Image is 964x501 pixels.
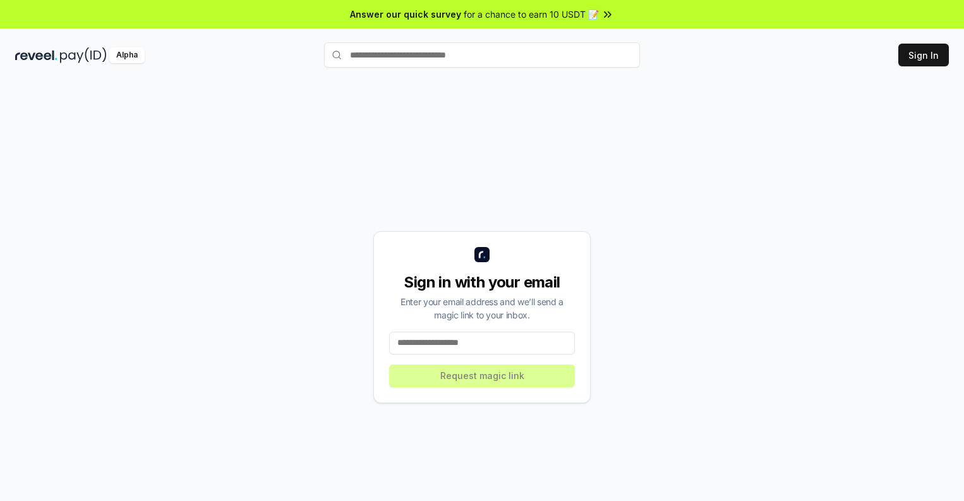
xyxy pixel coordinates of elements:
[474,247,490,262] img: logo_small
[898,44,949,66] button: Sign In
[464,8,599,21] span: for a chance to earn 10 USDT 📝
[15,47,57,63] img: reveel_dark
[389,272,575,293] div: Sign in with your email
[109,47,145,63] div: Alpha
[350,8,461,21] span: Answer our quick survey
[389,295,575,322] div: Enter your email address and we’ll send a magic link to your inbox.
[60,47,107,63] img: pay_id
